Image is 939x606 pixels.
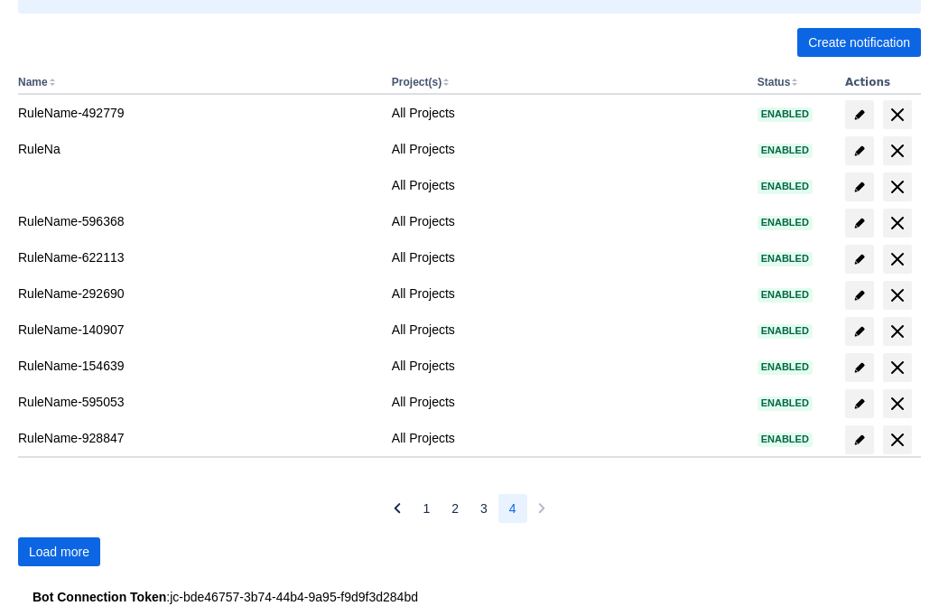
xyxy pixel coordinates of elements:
span: edit [852,324,867,339]
div: RuleName-596368 [18,212,377,230]
span: edit [852,252,867,266]
span: Load more [29,537,89,566]
span: Enabled [758,398,813,408]
div: All Projects [392,321,743,339]
span: delete [887,321,908,342]
div: All Projects [392,393,743,411]
div: All Projects [392,284,743,303]
div: RuleName-595053 [18,393,377,411]
button: Create notification [797,28,921,57]
span: Enabled [758,290,813,300]
span: edit [852,144,867,158]
button: Name [18,76,48,89]
div: All Projects [392,357,743,375]
button: Page 1 [412,494,441,523]
div: All Projects [392,212,743,230]
span: Enabled [758,254,813,264]
span: delete [887,248,908,270]
button: Load more [18,537,100,566]
span: 4 [509,494,516,523]
div: : jc-bde46757-3b74-44b4-9a95-f9d9f3d284bd [33,588,906,606]
div: RuleName-492779 [18,104,377,122]
span: Enabled [758,434,813,444]
div: All Projects [392,248,743,266]
nav: Pagination [383,494,555,523]
span: delete [887,176,908,198]
span: Enabled [758,145,813,155]
div: RuleName-154639 [18,357,377,375]
div: RuleName-292690 [18,284,377,303]
span: delete [887,284,908,306]
div: All Projects [392,176,743,194]
button: Page 2 [441,494,469,523]
span: 2 [451,494,459,523]
span: delete [887,357,908,378]
div: All Projects [392,429,743,447]
div: RuleName-140907 [18,321,377,339]
span: edit [852,288,867,303]
span: Enabled [758,362,813,372]
div: RuleNa [18,140,377,158]
span: edit [852,107,867,122]
button: Project(s) [392,76,442,89]
button: Page 4 [498,494,527,523]
span: delete [887,104,908,126]
div: All Projects [392,140,743,158]
span: delete [887,393,908,415]
div: All Projects [392,104,743,122]
span: delete [887,140,908,162]
strong: Bot Connection Token [33,590,166,604]
span: Enabled [758,218,813,228]
button: Next [527,494,556,523]
span: Enabled [758,182,813,191]
button: Previous [383,494,412,523]
span: edit [852,433,867,447]
span: Enabled [758,326,813,336]
span: edit [852,216,867,230]
span: 3 [480,494,488,523]
th: Actions [838,71,921,95]
span: delete [887,429,908,451]
span: delete [887,212,908,234]
span: edit [852,396,867,411]
span: Enabled [758,109,813,119]
span: edit [852,180,867,194]
div: RuleName-928847 [18,429,377,447]
button: Page 3 [469,494,498,523]
span: edit [852,360,867,375]
span: 1 [423,494,430,523]
button: Status [758,76,791,89]
div: RuleName-622113 [18,248,377,266]
span: Create notification [808,28,910,57]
